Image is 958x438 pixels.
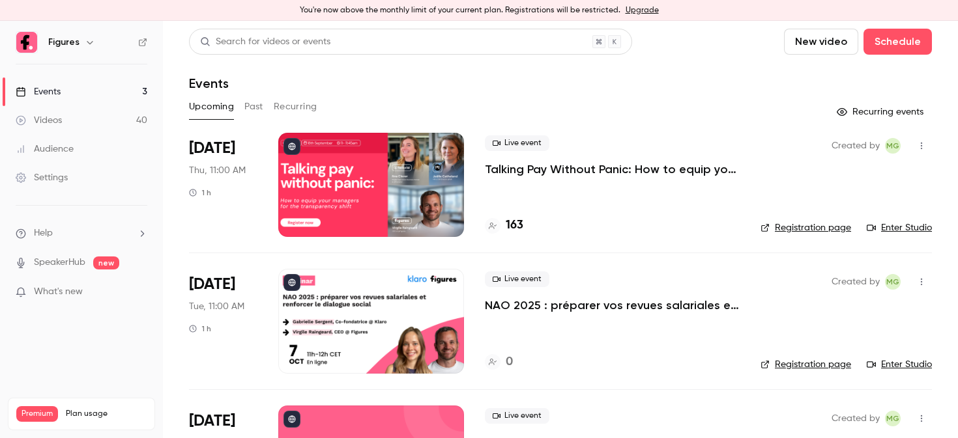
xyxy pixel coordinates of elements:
span: Help [34,226,53,240]
span: [DATE] [189,411,235,431]
div: Search for videos or events [200,35,330,49]
button: Recurring [274,96,317,117]
a: 163 [485,217,523,234]
span: Mégane Gateau [885,138,901,154]
div: Oct 7 Tue, 11:00 AM (Europe/Paris) [189,269,257,373]
div: Videos [16,114,62,127]
span: Live event [485,408,549,424]
button: Upcoming [189,96,234,117]
span: Created by [832,411,880,426]
button: Recurring events [831,102,932,122]
span: Premium [16,406,58,422]
a: Enter Studio [867,358,932,371]
span: Thu, 11:00 AM [189,164,246,177]
div: 1 h [189,187,211,198]
div: Events [16,85,61,98]
iframe: Noticeable Trigger [132,286,147,298]
span: new [93,256,119,269]
div: 1 h [189,323,211,334]
span: Live event [485,271,549,287]
button: Past [244,96,263,117]
div: Settings [16,171,68,184]
a: Enter Studio [867,221,932,234]
span: Mégane Gateau [885,411,901,426]
span: MG [886,411,899,426]
span: Live event [485,135,549,151]
h1: Events [189,75,229,91]
span: MG [886,138,899,154]
h6: Figures [48,36,80,49]
span: Tue, 11:00 AM [189,300,244,313]
h4: 163 [506,217,523,234]
a: NAO 2025 : préparer vos revues salariales et renforcer le dialogue social [485,297,740,313]
a: SpeakerHub [34,256,85,269]
a: Registration page [761,221,851,234]
button: New video [784,29,858,55]
span: Plan usage [66,409,147,419]
span: [DATE] [189,138,235,159]
img: Figures [16,32,37,53]
div: Audience [16,143,74,156]
span: MG [886,274,899,290]
h4: 0 [506,353,513,371]
li: help-dropdown-opener [16,226,147,240]
a: Upgrade [626,5,659,16]
a: Registration page [761,358,851,371]
span: What's new [34,285,83,299]
span: Created by [832,274,880,290]
span: Created by [832,138,880,154]
div: Sep 18 Thu, 11:00 AM (Europe/Paris) [189,133,257,237]
span: Mégane Gateau [885,274,901,290]
a: Talking Pay Without Panic: How to equip your managers for the transparency shift [485,161,740,177]
button: Schedule [864,29,932,55]
span: [DATE] [189,274,235,295]
a: 0 [485,353,513,371]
